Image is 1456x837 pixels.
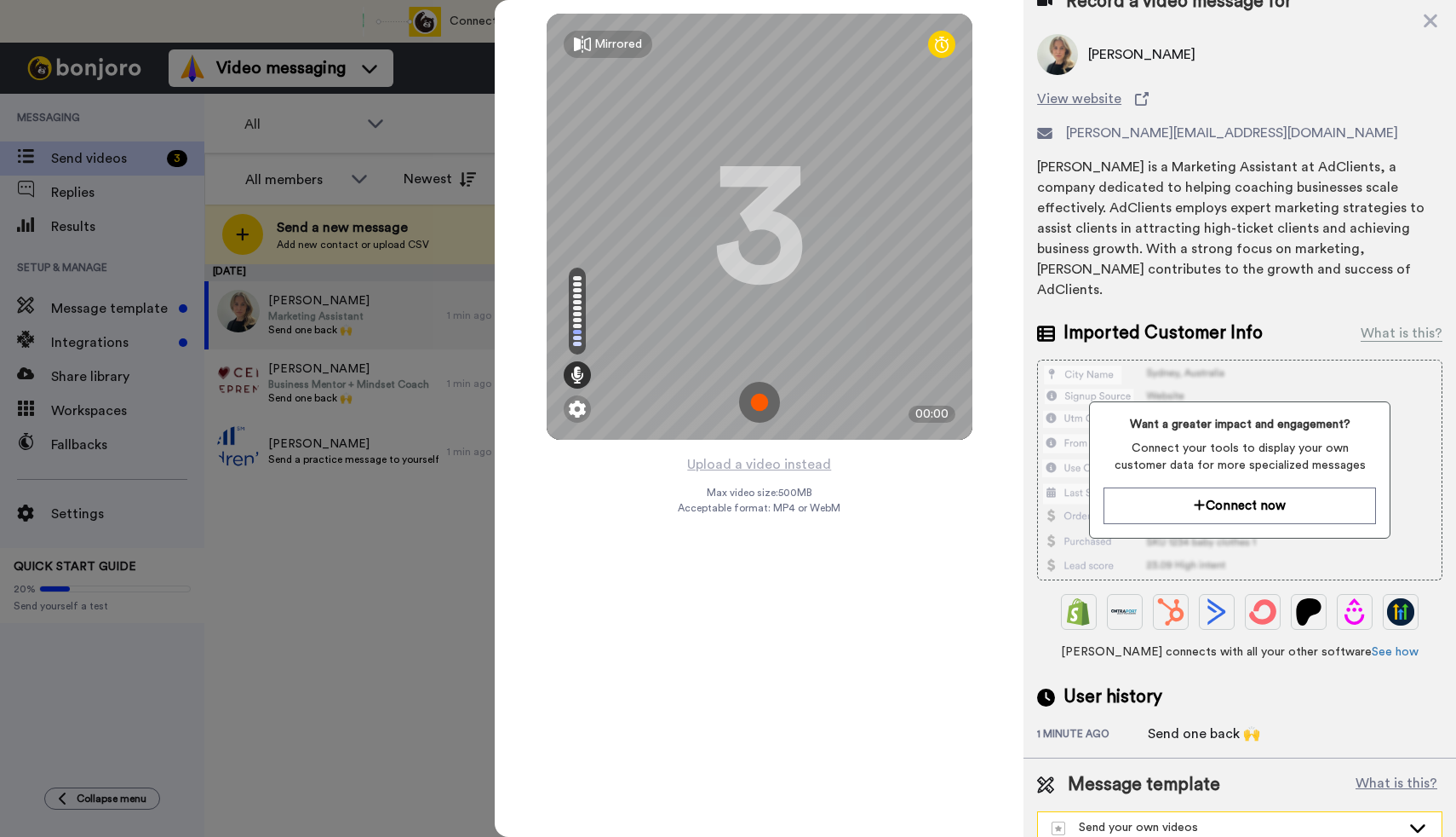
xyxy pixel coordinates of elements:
img: ic_gear.svg [569,401,586,418]
div: Send one back 🙌 [1148,724,1260,744]
img: Drip [1341,598,1368,626]
img: ActiveCampaign [1203,598,1230,626]
span: Want a greater impact and engagement? [1103,416,1375,433]
div: [PERSON_NAME] is a Marketing Assistant at AdClients, a company dedicated to helping coaching busi... [1037,157,1442,300]
div: 3 [713,163,806,291]
img: demo-template.svg [1052,822,1065,835]
div: 1 minute ago [1037,727,1148,744]
img: ic_record_start.svg [739,382,780,423]
img: ConvertKit [1249,598,1276,626]
img: Hubspot [1157,598,1184,626]
span: Imported Customer Info [1063,320,1263,346]
span: Message template [1068,772,1220,798]
a: See how [1372,646,1419,658]
span: [PERSON_NAME] connects with all your other software [1037,644,1442,661]
div: What is this? [1361,323,1442,343]
button: Upload a video instead [682,453,836,476]
img: Ontraport [1111,598,1138,626]
img: GoHighLevel [1387,598,1414,626]
span: Connect your tools to display your own customer data for more specialized messages [1103,440,1375,474]
button: What is this? [1350,772,1442,798]
img: Shopify [1065,598,1092,626]
div: 00:00 [909,406,955,423]
span: User history [1063,684,1162,710]
span: Max video size: 500 MB [707,486,812,499]
img: Patreon [1295,598,1322,626]
span: Acceptable format: MP4 or WebM [678,501,840,515]
div: Send your own videos [1052,819,1401,836]
button: Connect now [1103,488,1375,524]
